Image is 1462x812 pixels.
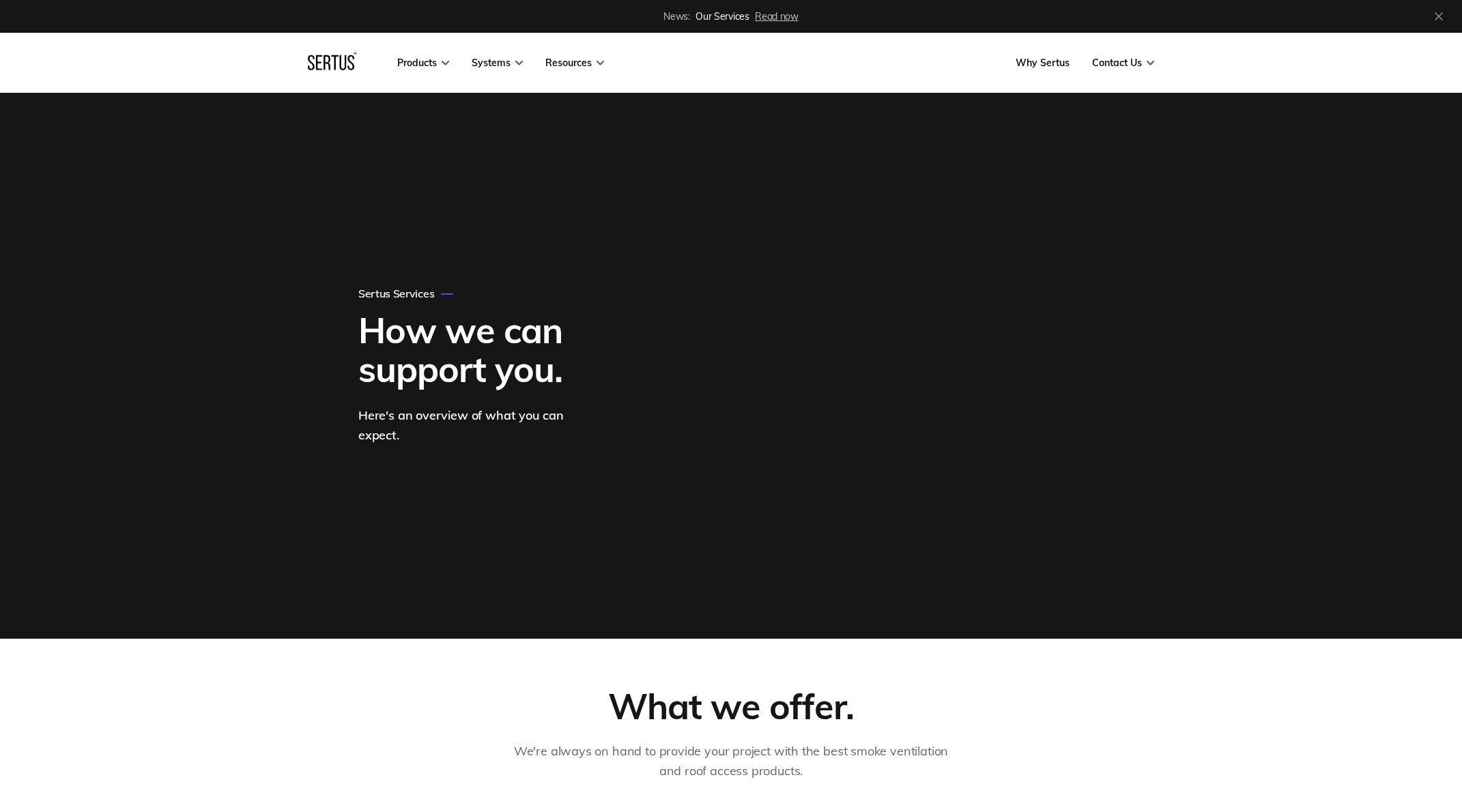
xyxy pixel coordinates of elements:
[358,287,453,300] div: Sertus Services
[465,779,997,812] iframe: Netlify Drawer
[1092,57,1154,69] a: Contact Us
[358,406,584,446] div: Here's an overview of what you can expect.
[755,10,798,23] span: Read now
[608,684,853,728] div: What we offer.
[663,11,798,22] a: News: Our Services Read now
[1216,654,1462,812] iframe: Chat Widget
[663,10,689,23] span: News:
[1016,57,1070,69] a: Why Sertus
[397,57,449,69] a: Products
[545,57,604,69] a: Resources
[509,742,953,781] p: We're always on hand to provide your project with the best smoke ventilation and roof access prod...
[472,57,523,69] a: Systems
[358,310,694,388] h1: How we can support you.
